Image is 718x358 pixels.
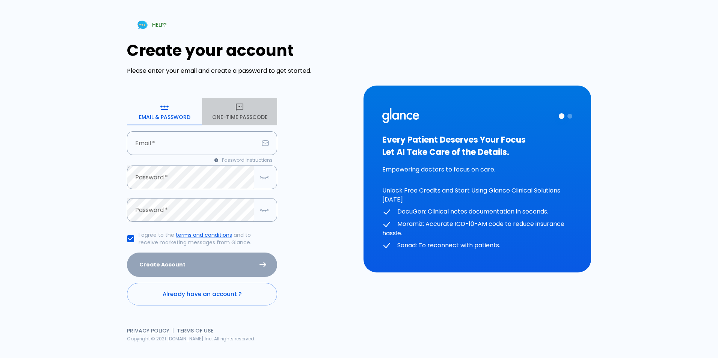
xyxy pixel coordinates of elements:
button: Password Instructions [210,155,277,165]
span: Copyright © 2021 [DOMAIN_NAME] Inc. All rights reserved. [127,335,255,342]
p: Sanad: To reconnect with patients. [382,241,572,250]
p: Moramiz: Accurate ICD-10-AM code to reduce insurance hassle. [382,220,572,238]
p: DocuGen: Clinical notes documentation in seconds. [382,207,572,217]
a: Privacy Policy [127,327,169,334]
a: terms and conditions [176,231,232,239]
h3: Every Patient Deserves Your Focus Let AI Take Care of the Details. [382,134,572,158]
p: I agree to the and to receive marketing messages from Glance. [139,231,271,246]
a: HELP? [127,15,176,35]
button: Email & Password [127,98,202,125]
a: Already have an account ? [127,283,277,305]
p: Unlock Free Credits and Start Using Glance Clinical Solutions [DATE] [382,186,572,204]
input: your.email@example.com [127,131,259,155]
span: Password Instructions [222,156,273,164]
h1: Create your account [127,41,354,60]
p: Empowering doctors to focus on care. [382,165,572,174]
span: | [172,327,174,334]
a: Terms of Use [177,327,213,334]
img: Chat Support [136,18,149,32]
button: One-Time Passcode [202,98,277,125]
p: Please enter your email and create a password to get started. [127,66,354,75]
